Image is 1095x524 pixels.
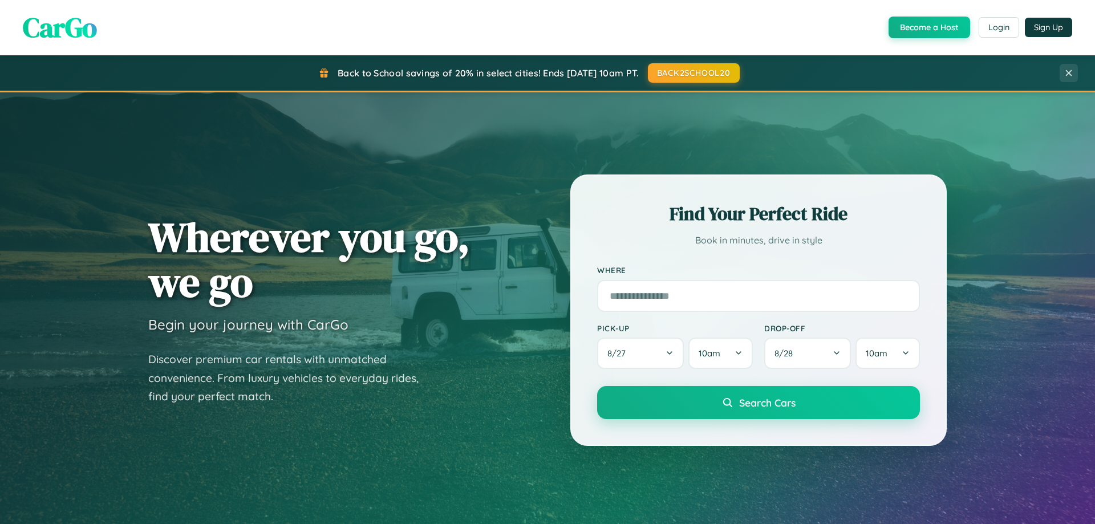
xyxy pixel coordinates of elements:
button: Search Cars [597,386,920,419]
label: Where [597,266,920,275]
h2: Find Your Perfect Ride [597,201,920,226]
span: 8 / 27 [607,348,631,359]
span: CarGo [23,9,97,46]
button: Become a Host [889,17,970,38]
span: 8 / 28 [774,348,798,359]
button: 8/28 [764,338,851,369]
label: Pick-up [597,323,753,333]
span: 10am [699,348,720,359]
button: 10am [855,338,920,369]
span: 10am [866,348,887,359]
p: Book in minutes, drive in style [597,232,920,249]
span: Back to School savings of 20% in select cities! Ends [DATE] 10am PT. [338,67,639,79]
button: Sign Up [1025,18,1072,37]
button: 10am [688,338,753,369]
p: Discover premium car rentals with unmatched convenience. From luxury vehicles to everyday rides, ... [148,350,433,406]
button: BACK2SCHOOL20 [648,63,740,83]
button: 8/27 [597,338,684,369]
h3: Begin your journey with CarGo [148,316,348,333]
button: Login [979,17,1019,38]
h1: Wherever you go, we go [148,214,470,304]
label: Drop-off [764,323,920,333]
span: Search Cars [739,396,796,409]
